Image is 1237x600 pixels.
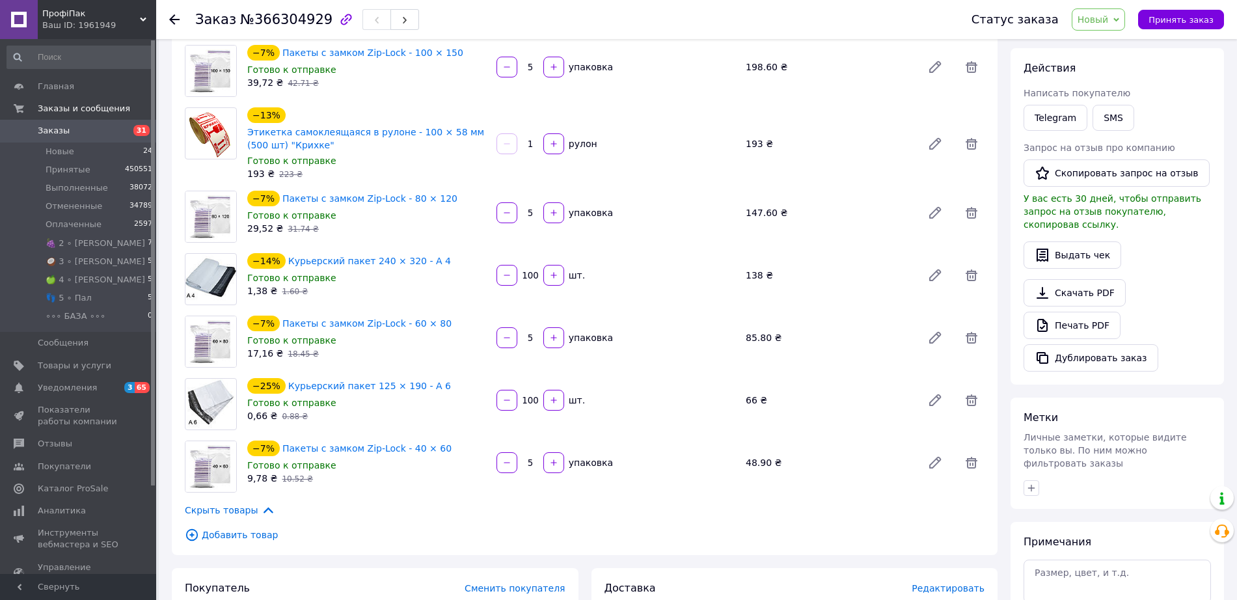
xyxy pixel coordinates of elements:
span: 0.88 ₴ [282,412,308,421]
div: −13% [247,107,286,123]
span: Каталог ProSale [38,483,108,495]
span: Принять заказ [1149,15,1214,25]
div: −7% [247,316,280,331]
span: 42.71 ₴ [288,79,318,88]
span: Заказы и сообщения [38,103,130,115]
div: Вернуться назад [169,13,180,26]
span: 👣 5 ∘ Пал [46,292,92,304]
span: 🥥 3 ∘ [PERSON_NAME] [46,256,145,267]
span: 34789 [129,200,152,212]
span: 223 ₴ [279,170,303,179]
span: Аналитика [38,505,86,517]
span: Запрос на отзыв про компанию [1024,143,1175,153]
span: Готово к отправке [247,273,336,283]
span: 65 [135,382,150,393]
span: Принятые [46,164,90,176]
span: 1,38 ₴ [247,286,277,296]
span: Удалить [958,387,985,413]
a: Редактировать [922,325,948,351]
span: Оплаченные [46,219,102,230]
span: Добавить товар [185,528,985,542]
span: У вас есть 30 дней, чтобы отправить запрос на отзыв покупателю, скопировав ссылку. [1024,193,1201,230]
button: SMS [1093,105,1134,131]
span: ПрофіПак [42,8,140,20]
span: Личные заметки, которые видите только вы. По ним можно фильтровать заказы [1024,432,1187,469]
span: 9,78 ₴ [247,473,277,484]
img: Курьерский пакет 125 × 190 - А 6 [187,379,234,430]
span: 7 [148,238,152,249]
span: Заказ [195,12,236,27]
div: −7% [247,191,280,206]
span: Удалить [958,200,985,226]
span: Покупатели [38,461,91,472]
span: 193 ₴ [247,169,275,179]
a: Редактировать [922,262,948,288]
a: Редактировать [922,200,948,226]
a: Редактировать [922,450,948,476]
span: Управление сайтом [38,562,120,585]
div: 85.80 ₴ [741,329,917,347]
a: Пакеты с замком Zip-Lock - 100 × 150 [282,48,463,58]
span: Примечания [1024,536,1091,548]
span: Удалить [958,450,985,476]
button: Скопировать запрос на отзыв [1024,159,1210,187]
span: Покупатель [185,582,250,594]
button: Дублировать заказ [1024,344,1158,372]
span: Сообщения [38,337,88,349]
span: 450551 [125,164,152,176]
a: Telegram [1024,105,1087,131]
span: Выполненные [46,182,108,194]
a: Скачать PDF [1024,279,1126,307]
span: Удалить [958,262,985,288]
div: 147.60 ₴ [741,204,917,222]
div: −7% [247,45,280,61]
span: Метки [1024,411,1058,424]
a: Пакеты с замком Zip-Lock - 40 × 60 [282,443,452,454]
a: Пакеты с замком Zip-Lock - 80 × 120 [282,193,457,204]
span: Написать покупателю [1024,88,1130,98]
span: 18.45 ₴ [288,349,318,359]
div: шт. [565,394,586,407]
img: Курьерский пакет 240 × 320 - А 4 [185,256,236,303]
span: Заказы [38,125,70,137]
div: −7% [247,441,280,456]
span: 39,72 ₴ [247,77,283,88]
span: 38072 [129,182,152,194]
div: рулон [565,137,599,150]
span: 24 [143,146,152,157]
span: Показатели работы компании [38,404,120,428]
span: 31.74 ₴ [288,225,318,234]
a: Этикетка самоклеящаяся в рулоне - 100 × 58 мм (500 шт) "Крихке" [247,127,484,150]
div: упаковка [565,206,614,219]
div: 48.90 ₴ [741,454,917,472]
img: Пакеты с замком Zip-Lock - 60 × 80 [185,316,236,367]
span: Действия [1024,62,1076,74]
div: 193 ₴ [741,135,917,153]
span: 31 [133,125,150,136]
div: −25% [247,378,286,394]
a: Пакеты с замком Zip-Lock - 60 × 80 [282,318,452,329]
a: Печать PDF [1024,312,1121,339]
img: Этикетка самоклеящаяся в рулоне - 100 × 58 мм (500 шт) "Крихке" [187,108,234,159]
a: Курьерский пакет 125 × 190 - А 6 [288,381,451,391]
span: Главная [38,81,74,92]
div: 138 ₴ [741,266,917,284]
span: 0 [148,310,152,322]
span: Новый [1078,14,1109,25]
span: Готово к отправке [247,210,336,221]
div: Ваш ID: 1961949 [42,20,156,31]
span: Отмененные [46,200,102,212]
span: Новые [46,146,74,157]
span: Редактировать [912,583,985,593]
span: 17,16 ₴ [247,348,283,359]
span: Инструменты вебмастера и SEO [38,527,120,551]
button: Выдать чек [1024,241,1121,269]
span: 2597 [134,219,152,230]
div: 198.60 ₴ [741,58,917,76]
span: Готово к отправке [247,335,336,346]
div: упаковка [565,331,614,344]
img: Пакеты с замком Zip-Lock - 80 × 120 [185,191,236,242]
div: упаковка [565,61,614,74]
span: Готово к отправке [247,156,336,166]
span: Удалить [958,54,985,80]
